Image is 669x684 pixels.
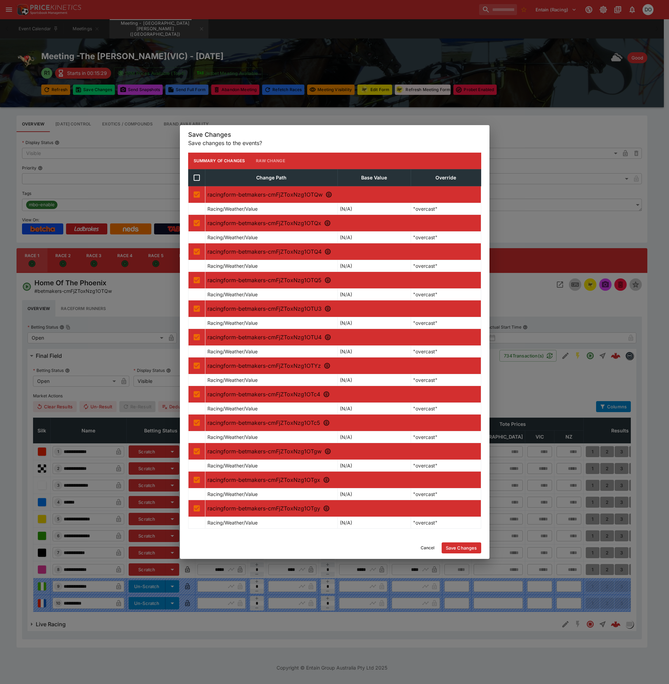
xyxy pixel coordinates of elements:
svg: R11 - Grv.org.au/Racedata [323,476,330,483]
button: Cancel [417,542,439,553]
td: (N/A) [337,402,411,414]
svg: R9 - Gorski Truck And Trailer [323,419,330,426]
td: "overcast" [411,288,481,300]
p: racingform-betmakers-cmFjZToxNzg1OTQ4 [207,247,479,256]
th: Override [411,169,481,186]
svg: R3 - Sportsbet More Places [324,248,331,255]
h5: Save Changes [188,131,481,139]
p: racingform-betmakers-cmFjZToxNzg1OTQw [207,190,479,199]
td: (N/A) [337,517,411,528]
p: Racing/Weather/Value [207,319,258,327]
p: Racing/Weather/Value [207,234,258,241]
p: racingform-betmakers-cmFjZToxNzg1OTc5 [207,419,479,427]
p: Racing/Weather/Value [207,490,258,498]
p: racingform-betmakers-cmFjZToxNzg1OTU3 [207,305,479,313]
td: "overcast" [411,460,481,471]
p: racingform-betmakers-cmFjZToxNzg1OTgw [207,447,479,455]
button: Save Changes [442,542,481,553]
p: Save changes to the events? [188,139,481,147]
td: (N/A) [337,488,411,500]
p: racingform-betmakers-cmFjZToxNzg1OTc4 [207,390,479,398]
td: (N/A) [337,231,411,243]
svg: R2 - Di Battista Real Estate [324,220,331,227]
td: "overcast" [411,374,481,386]
svg: R12 - Meadows Conference And Events [323,505,330,512]
p: Racing/Weather/Value [207,405,258,412]
td: "overcast" [411,431,481,443]
button: Summary of Changes [188,153,251,169]
th: Change Path [205,169,337,186]
td: "overcast" [411,231,481,243]
td: "overcast" [411,345,481,357]
svg: R6 - Pat Haas Classic Final [324,334,331,341]
td: (N/A) [337,317,411,329]
svg: R10 - City View Bistro [324,448,331,455]
td: "overcast" [411,317,481,329]
td: (N/A) [337,431,411,443]
svg: R8 - Ron Hawkswell Cup Final [323,391,330,398]
p: Racing/Weather/Value [207,262,258,269]
td: (N/A) [337,374,411,386]
p: Racing/Weather/Value [207,433,258,441]
p: racingform-betmakers-cmFjZToxNzg1OTQ5 [207,276,479,284]
td: (N/A) [337,288,411,300]
td: (N/A) [337,460,411,471]
p: Racing/Weather/Value [207,376,258,384]
p: Racing/Weather/Value [207,462,258,469]
svg: R7 - Sportsbet Supporters Of Having A Crack [324,362,331,369]
svg: R4 - Melbournegreyhounds.org.au [324,277,331,284]
p: racingform-betmakers-cmFjZToxNzg1OTYz [207,362,479,370]
td: (N/A) [337,260,411,272]
td: "overcast" [411,260,481,272]
p: racingform-betmakers-cmFjZToxNzg1OTgy [207,504,479,512]
td: "overcast" [411,517,481,528]
p: racingform-betmakers-cmFjZToxNzg1OTU4 [207,333,479,341]
td: "overcast" [411,402,481,414]
svg: R1 - Home Of The Phoenix [325,191,332,198]
td: "overcast" [411,203,481,214]
button: Raw Change [250,153,291,169]
p: racingform-betmakers-cmFjZToxNzg1OTQx [207,219,479,227]
p: Racing/Weather/Value [207,205,258,212]
th: Base Value [337,169,411,186]
td: (N/A) [337,345,411,357]
td: (N/A) [337,203,411,214]
td: "overcast" [411,488,481,500]
p: Racing/Weather/Value [207,291,258,298]
p: racingform-betmakers-cmFjZToxNzg1OTgx [207,476,479,484]
p: Racing/Weather/Value [207,519,258,526]
svg: R5 - Gorski Truck And Dog Trailers [324,305,331,312]
p: Racing/Weather/Value [207,348,258,355]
